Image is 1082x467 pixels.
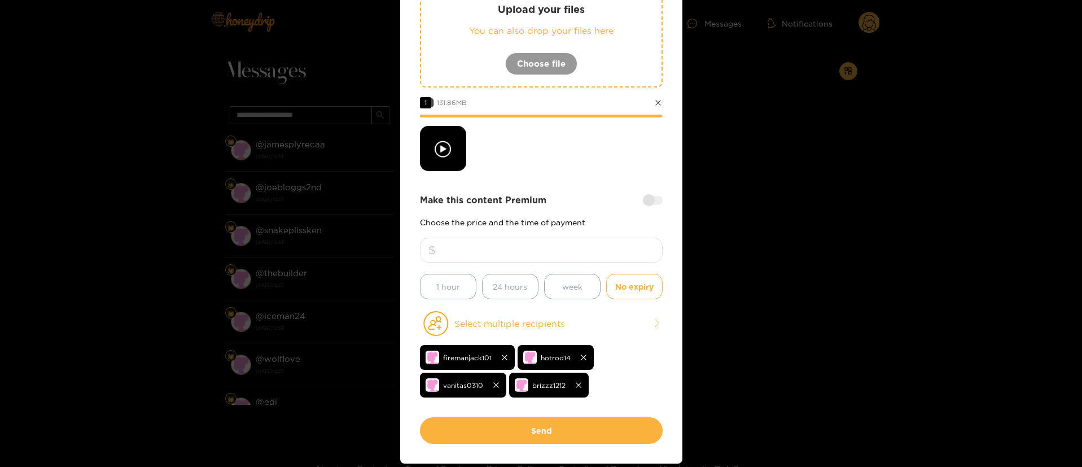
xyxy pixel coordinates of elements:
button: No expiry [606,274,663,299]
img: no-avatar.png [426,378,439,392]
button: Choose file [505,53,577,75]
span: 1 [420,97,431,108]
img: no-avatar.png [426,351,439,364]
button: Select multiple recipients [420,311,663,337]
button: 1 hour [420,274,476,299]
span: hotrod14 [541,351,571,364]
button: Send [420,417,663,444]
img: no-avatar.png [515,378,528,392]
button: week [544,274,601,299]
span: 1 hour [436,280,460,293]
span: vanitas0310 [443,379,483,392]
span: week [562,280,582,293]
span: brizzz1212 [532,379,566,392]
img: no-avatar.png [523,351,537,364]
p: Upload your files [444,3,639,16]
span: No expiry [615,280,654,293]
span: 131.86 MB [437,99,467,106]
p: Choose the price and the time of payment [420,218,663,226]
p: You can also drop your files here [444,24,639,37]
span: firemanjack101 [443,351,492,364]
strong: Make this content Premium [420,194,546,207]
span: 24 hours [493,280,527,293]
button: 24 hours [482,274,538,299]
